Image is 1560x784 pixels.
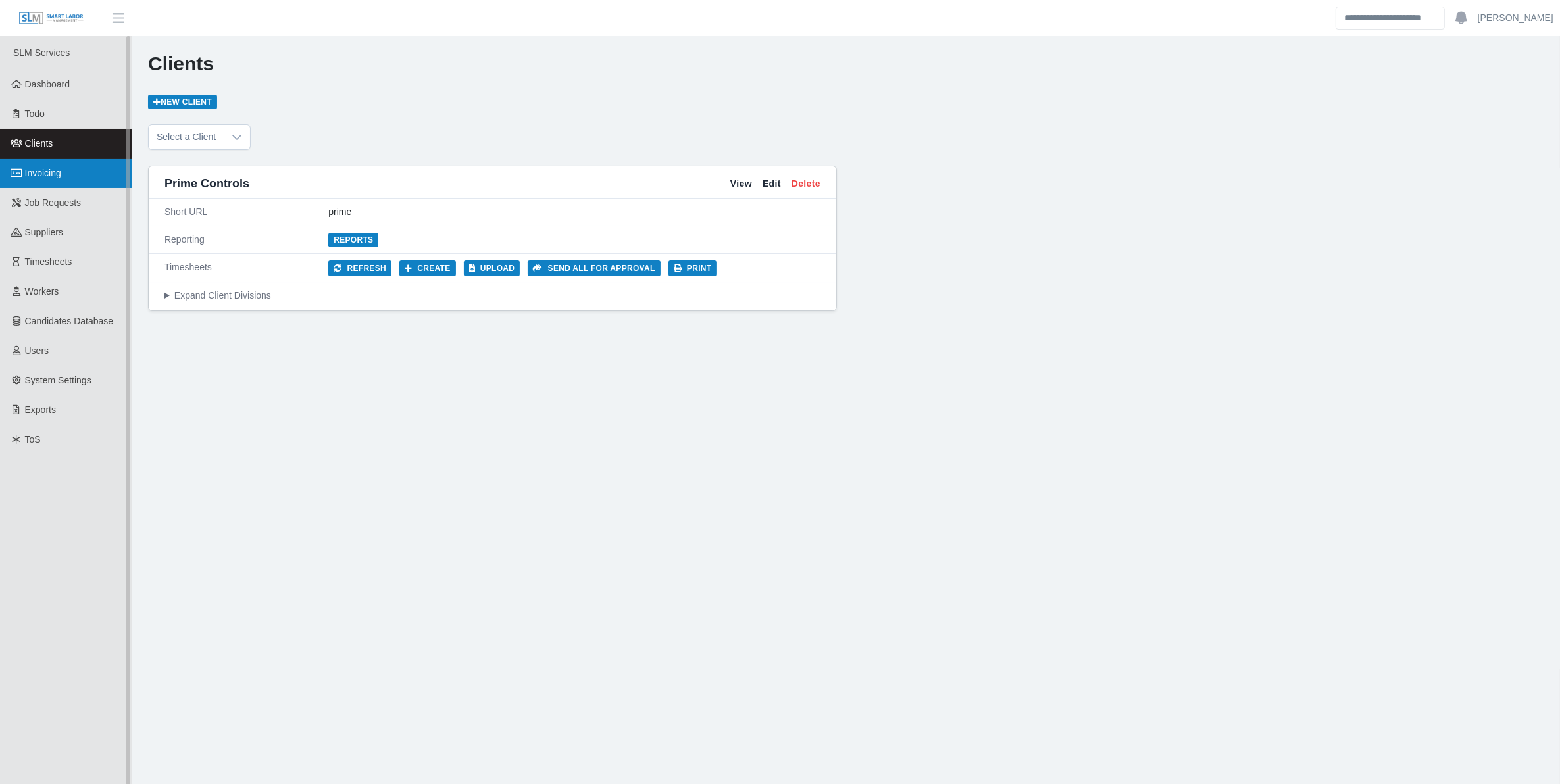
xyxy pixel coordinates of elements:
[25,257,72,267] span: Timesheets
[528,260,660,276] button: Send all for approval
[164,260,328,276] div: Timesheets
[164,205,328,219] div: Short URL
[13,47,70,58] span: SLM Services
[25,286,59,297] span: Workers
[25,138,53,149] span: Clients
[730,177,752,191] a: View
[18,11,84,26] img: SLM Logo
[148,95,217,109] a: New Client
[328,205,820,219] div: prime
[399,260,456,276] button: Create
[25,345,49,356] span: Users
[25,79,70,89] span: Dashboard
[792,177,820,191] a: Delete
[1478,11,1553,25] a: [PERSON_NAME]
[164,233,328,247] div: Reporting
[149,125,224,149] span: Select a Client
[25,109,45,119] span: Todo
[25,227,63,237] span: Suppliers
[25,197,82,208] span: Job Requests
[25,316,114,326] span: Candidates Database
[25,168,61,178] span: Invoicing
[164,289,820,303] summary: Expand Client Divisions
[25,404,56,415] span: Exports
[148,52,1544,76] h1: Clients
[164,174,249,193] span: Prime Controls
[328,260,391,276] button: Refresh
[464,260,520,276] button: Upload
[1336,7,1445,30] input: Search
[25,375,91,385] span: System Settings
[25,434,41,445] span: ToS
[763,177,781,191] a: Edit
[328,233,378,247] a: Reports
[668,260,717,276] button: Print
